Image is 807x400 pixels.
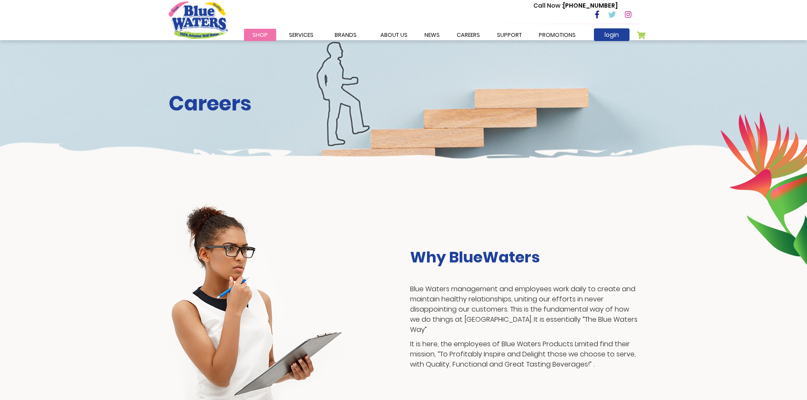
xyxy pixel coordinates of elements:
a: careers [448,29,488,41]
img: career-intro-leaves.png [720,111,807,265]
span: Brands [335,31,357,39]
a: Promotions [530,29,584,41]
p: Blue Waters management and employees work daily to create and maintain healthy relationships, uni... [410,284,639,335]
a: News [416,29,448,41]
span: Call Now : [533,1,563,10]
h3: Why BlueWaters [410,248,639,266]
span: Shop [252,31,268,39]
a: store logo [169,1,228,39]
a: login [594,28,630,41]
a: about us [372,29,416,41]
span: Services [289,31,313,39]
a: support [488,29,530,41]
p: It is here, the employees of Blue Waters Products Limited find their mission, “To Profitably Insp... [410,339,639,370]
h2: Careers [169,91,639,116]
p: [PHONE_NUMBER] [533,1,618,10]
